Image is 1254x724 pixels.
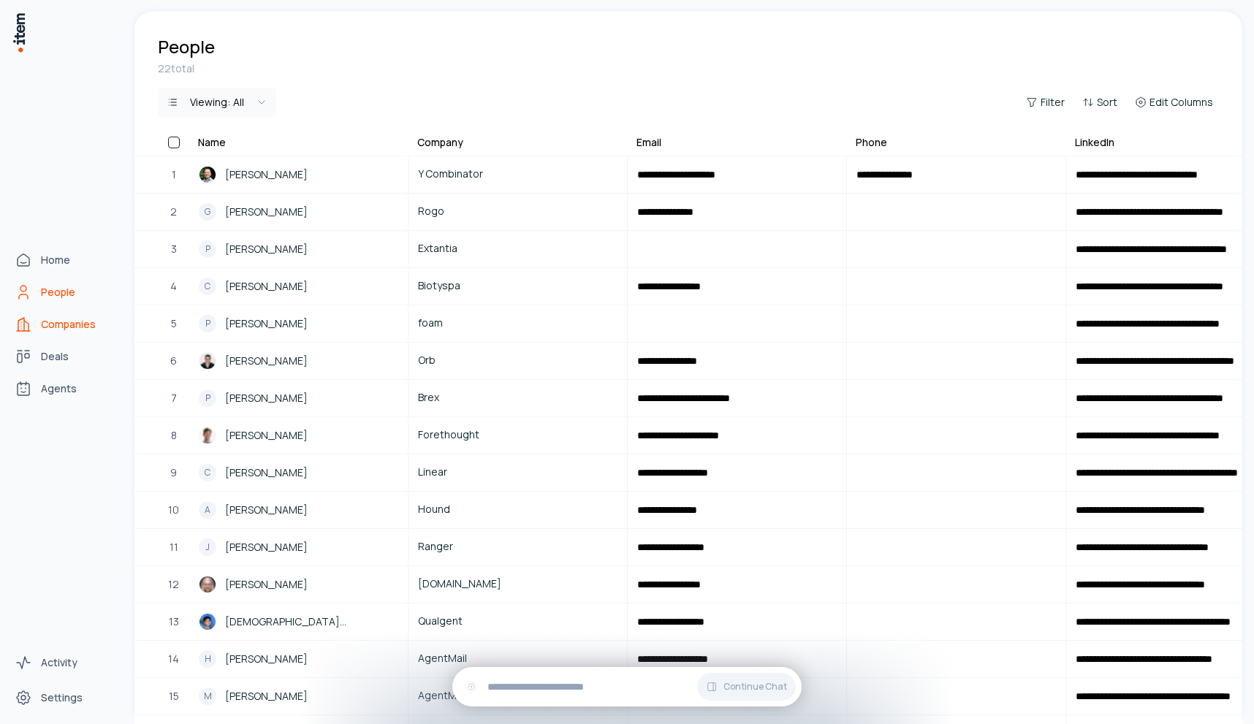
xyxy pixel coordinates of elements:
div: C [199,278,216,295]
a: J[PERSON_NAME] [190,530,407,565]
span: Companies [41,317,96,332]
a: Rogo [409,194,626,229]
a: P[PERSON_NAME] [190,381,407,416]
a: Companies [9,310,120,339]
a: C[PERSON_NAME] [190,269,407,304]
div: Name [198,135,226,150]
span: Biotyspa [418,278,617,294]
span: [PERSON_NAME] [225,576,308,592]
div: J [199,538,216,556]
img: Shivam Agrawal [199,613,216,630]
a: Activity [9,648,120,677]
span: 14 [168,651,179,667]
span: [PERSON_NAME] [225,390,308,406]
div: Phone [856,135,887,150]
span: [PERSON_NAME] [225,167,308,183]
span: [PERSON_NAME] [225,316,308,332]
span: 10 [168,502,179,518]
div: H [199,650,216,668]
a: AgentMail [409,679,626,714]
a: Biotyspa [409,269,626,304]
a: M[PERSON_NAME] [190,679,407,714]
a: Sami Ghoche[PERSON_NAME] [190,418,407,453]
div: Email [636,135,661,150]
div: LinkedIn [1075,135,1114,150]
span: 1 [172,167,176,183]
span: 6 [170,353,177,369]
div: P [199,315,216,332]
div: M [199,687,216,705]
span: Linear [418,464,617,480]
a: foam [409,306,626,341]
div: 22 total [158,61,1219,76]
div: Viewing: [190,95,244,110]
span: Continue Chat [723,681,787,693]
div: A [199,501,216,519]
span: 9 [170,465,177,481]
span: [DOMAIN_NAME] [418,576,617,592]
span: 3 [171,241,177,257]
img: Sami Ghoche [199,427,216,444]
img: Item Brain Logo [12,12,26,53]
span: Settings [41,690,83,705]
div: C [199,464,216,481]
button: Edit Columns [1129,92,1219,113]
a: Ben Sabrin[PERSON_NAME] [190,567,407,602]
span: Deals [41,349,69,364]
span: [PERSON_NAME] [225,278,308,294]
a: Jon Xu[PERSON_NAME] [190,157,407,192]
a: Y Combinator [409,157,626,192]
a: P[PERSON_NAME] [190,306,407,341]
a: AgentMail [409,641,626,677]
span: 12 [168,576,179,592]
span: [PERSON_NAME] [225,204,308,220]
a: Agents [9,374,120,403]
a: Linear [409,455,626,490]
a: Qualgent [409,604,626,639]
a: Brex [409,381,626,416]
span: 7 [171,390,177,406]
h1: People [158,35,215,58]
button: Sort [1076,92,1123,113]
span: Y Combinator [418,166,617,182]
span: 8 [171,427,177,443]
a: H[PERSON_NAME] [190,641,407,677]
span: AgentMail [418,650,617,666]
a: Forethought [409,418,626,453]
a: G[PERSON_NAME] [190,194,407,229]
a: [DOMAIN_NAME] [409,567,626,602]
span: 2 [170,204,177,220]
span: [PERSON_NAME] [225,688,308,704]
img: Ben Sabrin [199,576,216,593]
a: Shivam Agrawal[DEMOGRAPHIC_DATA][PERSON_NAME] [190,604,407,639]
span: Home [41,253,70,267]
a: Alvaro Morales[PERSON_NAME] [190,343,407,378]
span: [PERSON_NAME] [225,539,308,555]
img: Jon Xu [199,166,216,183]
span: 11 [170,539,178,555]
a: P[PERSON_NAME] [190,232,407,267]
div: P [199,240,216,258]
span: Activity [41,655,77,670]
img: Alvaro Morales [199,352,216,370]
span: 5 [171,316,177,332]
span: Agents [41,381,77,396]
span: foam [418,315,617,331]
span: Sort [1097,95,1117,110]
a: Settings [9,683,120,712]
a: A[PERSON_NAME] [190,492,407,527]
span: [PERSON_NAME] [225,651,308,667]
a: Ranger [409,530,626,565]
span: People [41,285,75,300]
span: Extantia [418,240,617,256]
span: [PERSON_NAME] [225,465,308,481]
span: Rogo [418,203,617,219]
a: Orb [409,343,626,378]
span: [PERSON_NAME] [225,427,308,443]
div: G [199,203,216,221]
span: [PERSON_NAME] [225,353,308,369]
span: [DEMOGRAPHIC_DATA][PERSON_NAME] [225,614,398,630]
a: Extantia [409,232,626,267]
a: Hound [409,492,626,527]
span: Orb [418,352,617,368]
